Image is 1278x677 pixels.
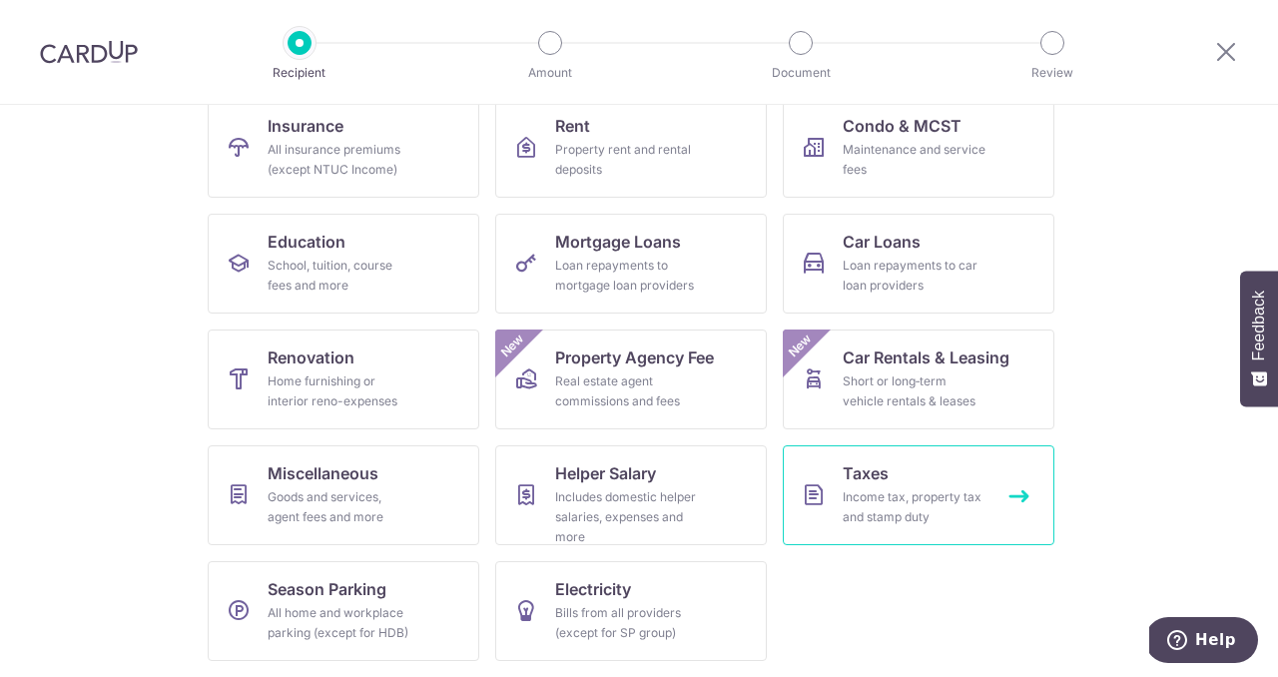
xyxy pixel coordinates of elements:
span: Miscellaneous [268,461,378,485]
span: Property Agency Fee [555,345,714,369]
span: Mortgage Loans [555,230,681,254]
span: Helper Salary [555,461,656,485]
div: Loan repayments to car loan providers [843,256,986,296]
a: Season ParkingAll home and workplace parking (except for HDB) [208,561,479,661]
span: Electricity [555,577,631,601]
div: All insurance premiums (except NTUC Income) [268,140,411,180]
span: Education [268,230,345,254]
span: Renovation [268,345,354,369]
div: All home and workplace parking (except for HDB) [268,603,411,643]
div: Includes domestic helper salaries, expenses and more [555,487,699,547]
a: MiscellaneousGoods and services, agent fees and more [208,445,479,545]
span: Season Parking [268,577,386,601]
span: Taxes [843,461,889,485]
button: Feedback - Show survey [1240,271,1278,406]
a: InsuranceAll insurance premiums (except NTUC Income) [208,98,479,198]
a: ElectricityBills from all providers (except for SP group) [495,561,767,661]
div: Goods and services, agent fees and more [268,487,411,527]
span: Car Loans [843,230,921,254]
div: Bills from all providers (except for SP group) [555,603,699,643]
div: Property rent and rental deposits [555,140,699,180]
span: Insurance [268,114,343,138]
div: Income tax, property tax and stamp duty [843,487,986,527]
div: Short or long‑term vehicle rentals & leases [843,371,986,411]
a: EducationSchool, tuition, course fees and more [208,214,479,314]
span: New [496,330,529,362]
a: Car LoansLoan repayments to car loan providers [783,214,1054,314]
span: Condo & MCST [843,114,961,138]
a: Mortgage LoansLoan repayments to mortgage loan providers [495,214,767,314]
p: Document [727,63,875,83]
div: Home furnishing or interior reno-expenses [268,371,411,411]
div: School, tuition, course fees and more [268,256,411,296]
p: Amount [476,63,624,83]
span: New [784,330,817,362]
span: Feedback [1250,291,1268,360]
iframe: Opens a widget where you can find more information [1149,617,1258,667]
img: CardUp [40,40,138,64]
p: Recipient [226,63,373,83]
a: Condo & MCSTMaintenance and service fees [783,98,1054,198]
div: Real estate agent commissions and fees [555,371,699,411]
a: RenovationHome furnishing or interior reno-expenses [208,330,479,429]
a: Property Agency FeeReal estate agent commissions and feesNew [495,330,767,429]
a: Helper SalaryIncludes domestic helper salaries, expenses and more [495,445,767,545]
a: Car Rentals & LeasingShort or long‑term vehicle rentals & leasesNew [783,330,1054,429]
div: Loan repayments to mortgage loan providers [555,256,699,296]
span: Rent [555,114,590,138]
p: Review [978,63,1126,83]
a: TaxesIncome tax, property tax and stamp duty [783,445,1054,545]
div: Maintenance and service fees [843,140,986,180]
span: Car Rentals & Leasing [843,345,1009,369]
a: RentProperty rent and rental deposits [495,98,767,198]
